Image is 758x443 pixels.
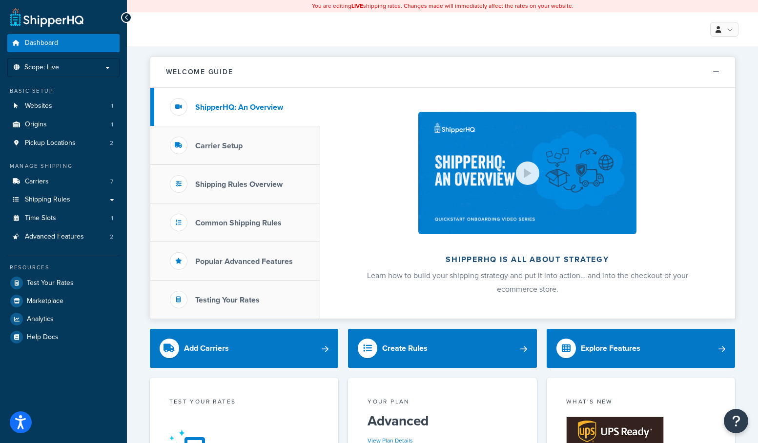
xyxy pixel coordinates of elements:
[348,329,537,368] a: Create Rules
[110,178,113,186] span: 7
[7,173,120,191] a: Carriers7
[7,310,120,328] a: Analytics
[27,333,59,342] span: Help Docs
[110,233,113,241] span: 2
[27,297,63,305] span: Marketplace
[351,1,363,10] b: LIVE
[7,134,120,152] li: Pickup Locations
[150,57,735,88] button: Welcome Guide
[7,116,120,134] a: Origins1
[195,219,282,227] h3: Common Shipping Rules
[195,141,243,150] h3: Carrier Setup
[169,397,319,408] div: Test your rates
[7,134,120,152] a: Pickup Locations2
[184,342,229,355] div: Add Carriers
[368,413,517,429] h5: Advanced
[25,196,70,204] span: Shipping Rules
[7,292,120,310] a: Marketplace
[25,139,76,147] span: Pickup Locations
[7,173,120,191] li: Carriers
[24,63,59,72] span: Scope: Live
[7,209,120,227] a: Time Slots1
[7,97,120,115] a: Websites1
[7,263,120,272] div: Resources
[25,102,52,110] span: Websites
[7,328,120,346] a: Help Docs
[166,68,233,76] h2: Welcome Guide
[195,296,260,304] h3: Testing Your Rates
[27,279,74,287] span: Test Your Rates
[547,329,736,368] a: Explore Features
[25,178,49,186] span: Carriers
[367,270,688,295] span: Learn how to build your shipping strategy and put it into action… and into the checkout of your e...
[110,139,113,147] span: 2
[195,180,283,189] h3: Shipping Rules Overview
[7,274,120,292] a: Test Your Rates
[195,257,293,266] h3: Popular Advanced Features
[111,102,113,110] span: 1
[382,342,428,355] div: Create Rules
[724,409,748,433] button: Open Resource Center
[7,209,120,227] li: Time Slots
[195,103,283,112] h3: ShipperHQ: An Overview
[150,329,339,368] a: Add Carriers
[418,112,636,234] img: ShipperHQ is all about strategy
[7,97,120,115] li: Websites
[566,397,716,408] div: What's New
[111,214,113,222] span: 1
[111,121,113,129] span: 1
[7,34,120,52] a: Dashboard
[346,255,709,264] h2: ShipperHQ is all about strategy
[368,397,517,408] div: Your Plan
[7,228,120,246] li: Advanced Features
[7,228,120,246] a: Advanced Features2
[7,116,120,134] li: Origins
[25,214,56,222] span: Time Slots
[25,233,84,241] span: Advanced Features
[7,191,120,209] a: Shipping Rules
[7,162,120,170] div: Manage Shipping
[581,342,640,355] div: Explore Features
[7,87,120,95] div: Basic Setup
[25,39,58,47] span: Dashboard
[27,315,54,323] span: Analytics
[25,121,47,129] span: Origins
